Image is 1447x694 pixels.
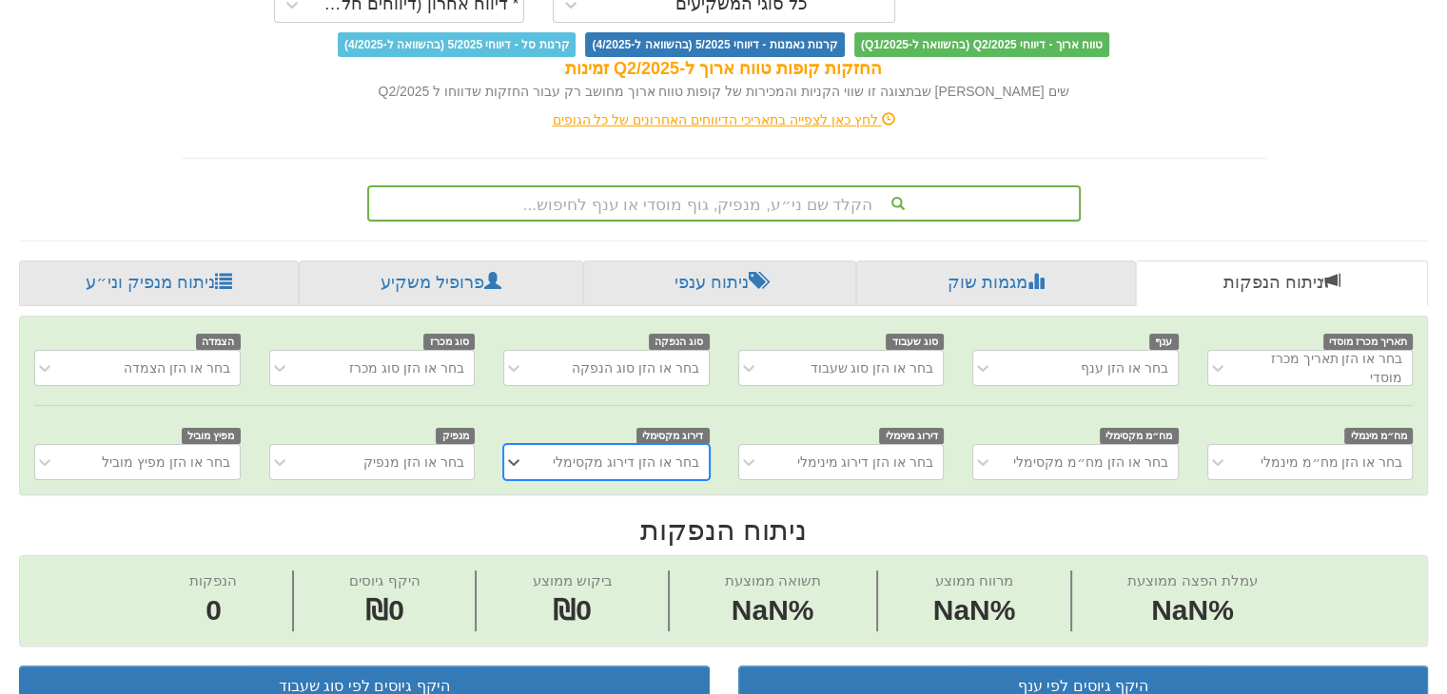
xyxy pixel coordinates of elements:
[1323,334,1413,350] span: תאריך מכרז מוסדי
[1149,334,1179,350] span: ענף
[725,572,821,588] span: תשואה ממוצעת
[182,57,1266,82] div: החזקות קופות טווח ארוך ל-Q2/2025 זמינות
[1100,428,1179,444] span: מח״מ מקסימלי
[196,334,241,350] span: הצמדה
[553,453,699,472] div: בחר או הזן דירוג מקסימלי
[854,32,1109,57] span: טווח ארוך - דיווחי Q2/2025 (בהשוואה ל-Q1/2025)
[1127,590,1257,631] span: NaN%
[933,590,1016,631] span: NaN%
[189,572,237,588] span: הנפקות
[1260,453,1402,472] div: בחר או הזן מח״מ מינמלי
[856,260,1137,306] a: מגמות שוק
[338,32,576,57] span: קרנות סל - דיווחי 5/2025 (בהשוואה ל-4/2025)
[349,572,420,588] span: היקף גיוסים
[365,594,404,626] span: ₪0
[436,428,475,444] span: מנפיק
[1240,349,1403,387] div: בחר או הזן תאריך מכרז מוסדי
[167,110,1281,129] div: לחץ כאן לצפייה בתאריכי הדיווחים האחרונים של כל הגופים
[572,358,699,377] div: בחר או הזן סוג הנפקה
[1081,358,1168,377] div: בחר או הזן ענף
[649,334,710,350] span: סוג הנפקה
[725,590,821,631] span: NaN%
[879,428,944,444] span: דירוג מינימלי
[19,514,1428,546] h2: ניתוח הנפקות
[102,453,230,472] div: בחר או הזן מפיץ מוביל
[810,358,933,377] div: בחר או הזן סוג שעבוד
[886,334,944,350] span: סוג שעבוד
[553,594,592,626] span: ₪0
[585,32,844,57] span: קרנות נאמנות - דיווחי 5/2025 (בהשוואה ל-4/2025)
[1013,453,1168,472] div: בחר או הזן מח״מ מקסימלי
[369,187,1079,220] div: הקלד שם ני״ע, מנפיק, גוף מוסדי או ענף לחיפוש...
[19,260,299,306] a: ניתוח מנפיק וני״ע
[1344,428,1413,444] span: מח״מ מינמלי
[182,82,1266,101] div: שים [PERSON_NAME] שבתצוגה זו שווי הקניות והמכירות של קופות טווח ארוך מחושב רק עבור החזקות שדווחו ...
[636,428,710,444] span: דירוג מקסימלי
[1136,260,1428,306] a: ניתוח הנפקות
[349,358,464,377] div: בחר או הזן סוג מכרז
[189,590,237,631] span: 0
[532,572,612,588] span: ביקוש ממוצע
[935,572,1013,588] span: מרווח ממוצע
[124,358,230,377] div: בחר או הזן הצמדה
[423,334,475,350] span: סוג מכרז
[363,453,464,472] div: בחר או הזן מנפיק
[299,260,584,306] a: פרופיל משקיע
[796,453,933,472] div: בחר או הזן דירוג מינימלי
[1127,572,1257,588] span: עמלת הפצה ממוצעת
[583,260,856,306] a: ניתוח ענפי
[182,428,241,444] span: מפיץ מוביל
